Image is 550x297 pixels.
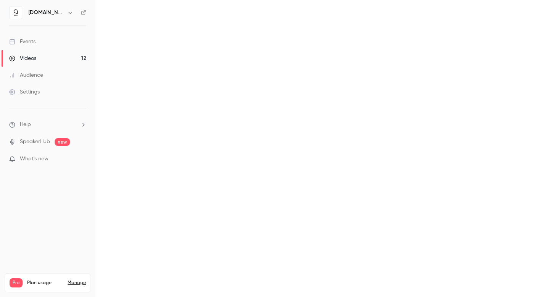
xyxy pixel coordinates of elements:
iframe: Noticeable Trigger [77,156,86,163]
a: Manage [68,280,86,286]
span: Help [20,121,31,129]
li: help-dropdown-opener [9,121,86,129]
div: Audience [9,71,43,79]
span: new [55,138,70,146]
span: What's new [20,155,49,163]
span: Plan usage [27,280,63,286]
span: Pro [10,278,23,287]
div: Settings [9,88,40,96]
div: Videos [9,55,36,62]
a: SpeakerHub [20,138,50,146]
h6: [DOMAIN_NAME] [28,9,64,16]
div: Events [9,38,36,45]
img: quico.io [10,6,22,19]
